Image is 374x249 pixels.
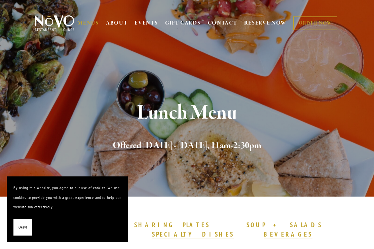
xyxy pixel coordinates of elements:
[43,102,331,124] h1: Lunch Menu
[208,17,237,30] a: CONTACT
[78,20,99,27] a: MENUS
[106,20,128,27] a: ABOUT
[165,17,201,30] a: GIFT CARDS
[247,221,322,230] a: SOUP + SALADS
[135,20,158,27] a: EVENTS
[244,17,287,30] a: RESERVE NOW
[13,183,121,212] p: By using this website, you agree to our use of cookies. We use cookies to provide you with a grea...
[7,176,128,242] section: Cookie banner
[43,139,331,153] h2: Offered [DATE] - [DATE], 11am-2:30pm
[152,230,234,239] a: SPECIALTY DISHES
[152,230,234,238] strong: SPECIALTY DISHES
[13,219,32,236] button: Okay!
[264,230,313,239] a: BEVERAGES
[264,230,313,238] strong: BEVERAGES
[134,221,210,230] a: SHARING PLATES
[34,15,76,32] img: Novo Restaurant &amp; Lounge
[293,16,337,30] a: ORDER NOW
[18,222,27,232] span: Okay!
